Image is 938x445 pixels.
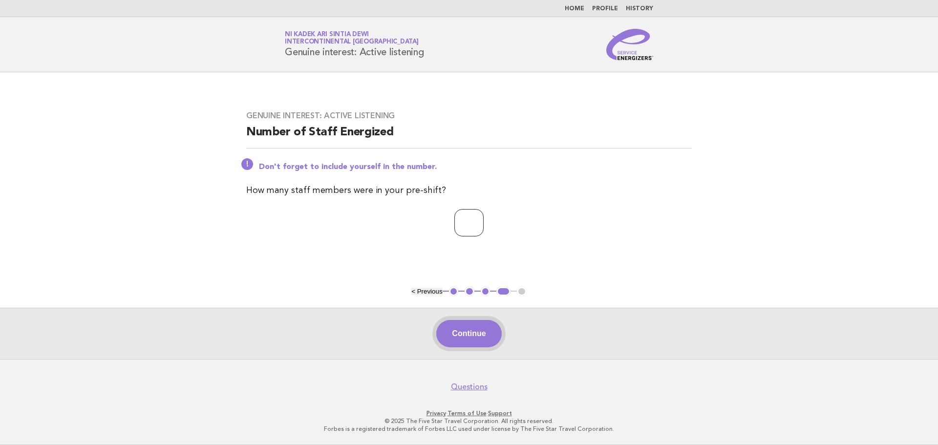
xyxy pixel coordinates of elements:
[496,287,511,297] button: 4
[411,288,442,295] button: < Previous
[481,287,490,297] button: 3
[436,320,501,347] button: Continue
[246,184,692,197] p: How many staff members were in your pre-shift?
[170,409,768,417] p: · ·
[170,417,768,425] p: © 2025 The Five Star Travel Corporation. All rights reserved.
[592,6,618,12] a: Profile
[565,6,584,12] a: Home
[246,111,692,121] h3: Genuine interest: Active listening
[488,410,512,417] a: Support
[285,32,424,57] h1: Genuine interest: Active listening
[426,410,446,417] a: Privacy
[606,29,653,60] img: Service Energizers
[285,39,419,45] span: InterContinental [GEOGRAPHIC_DATA]
[246,125,692,148] h2: Number of Staff Energized
[449,287,459,297] button: 1
[170,425,768,433] p: Forbes is a registered trademark of Forbes LLC used under license by The Five Star Travel Corpora...
[626,6,653,12] a: History
[285,31,419,45] a: Ni Kadek Ari Sintia DewiInterContinental [GEOGRAPHIC_DATA]
[448,410,487,417] a: Terms of Use
[451,382,488,392] a: Questions
[259,162,692,172] p: Don't forget to include yourself in the number.
[465,287,474,297] button: 2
